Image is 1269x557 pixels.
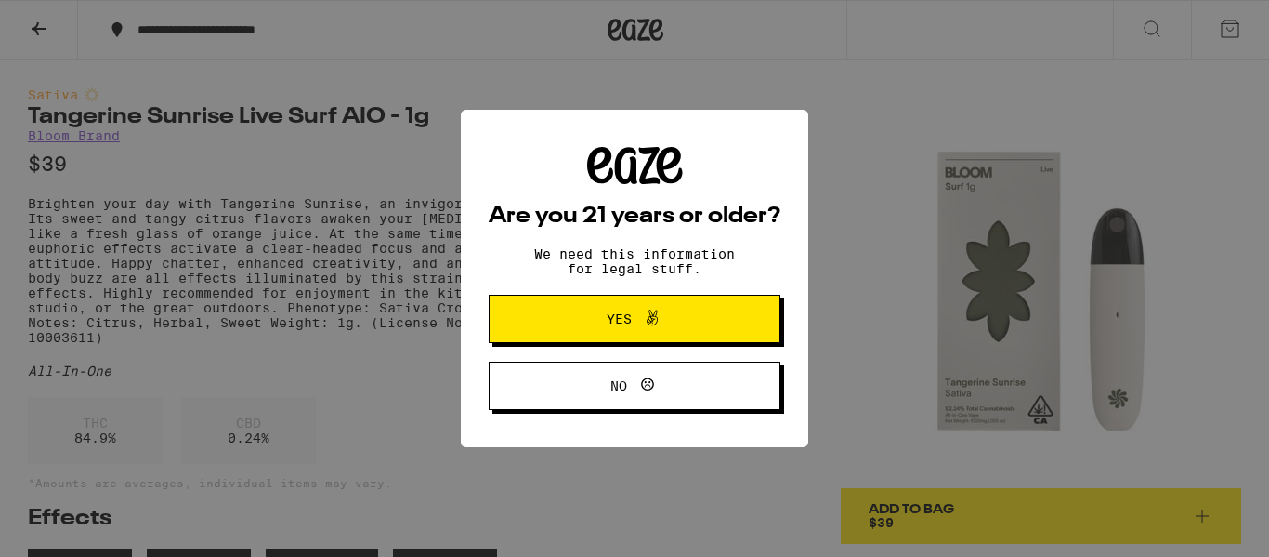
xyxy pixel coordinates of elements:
[489,362,780,410] button: No
[518,246,751,276] p: We need this information for legal stuff.
[610,379,627,392] span: No
[607,312,632,325] span: Yes
[11,13,134,28] span: Hi. Need any help?
[489,295,780,343] button: Yes
[489,206,780,228] h2: Are you 21 years or older?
